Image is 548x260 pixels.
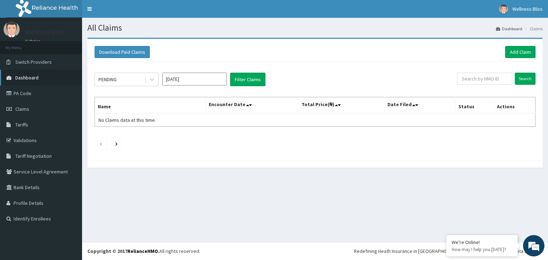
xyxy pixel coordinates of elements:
[95,46,150,58] button: Download Paid Claims
[25,39,42,44] a: Online
[25,29,64,35] p: Wellness Bliss
[452,239,512,245] div: We're Online!
[127,248,158,254] a: RelianceHMO
[494,97,535,114] th: Actions
[512,6,543,12] span: Wellness Bliss
[95,97,206,114] th: Name
[98,76,117,83] div: PENDING
[98,117,156,123] span: No Claims data at this time.
[15,59,52,65] span: Switch Providers
[162,73,227,85] input: Select Month and Year
[115,140,118,147] a: Next page
[452,246,512,253] p: How may I help you today?
[15,121,28,128] span: Tariffs
[230,73,265,86] button: Filter Claims
[4,21,20,37] img: User Image
[206,97,299,114] th: Encounter Date
[499,5,508,14] img: User Image
[82,242,548,260] footer: All rights reserved.
[385,97,456,114] th: Date Filed
[505,46,536,58] a: Add Claim
[496,26,522,32] a: Dashboard
[15,74,39,81] span: Dashboard
[523,26,543,32] li: Claims
[87,23,543,32] h1: All Claims
[87,248,159,254] strong: Copyright © 2017 .
[299,97,385,114] th: Total Price(₦)
[15,153,52,159] span: Tariff Negotiation
[457,73,512,85] input: Search by HMO ID
[15,106,29,112] span: Claims
[456,97,494,114] th: Status
[515,73,536,85] input: Search
[354,248,543,255] div: Redefining Heath Insurance in [GEOGRAPHIC_DATA] using Telemedicine and Data Science!
[99,140,102,147] a: Previous page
